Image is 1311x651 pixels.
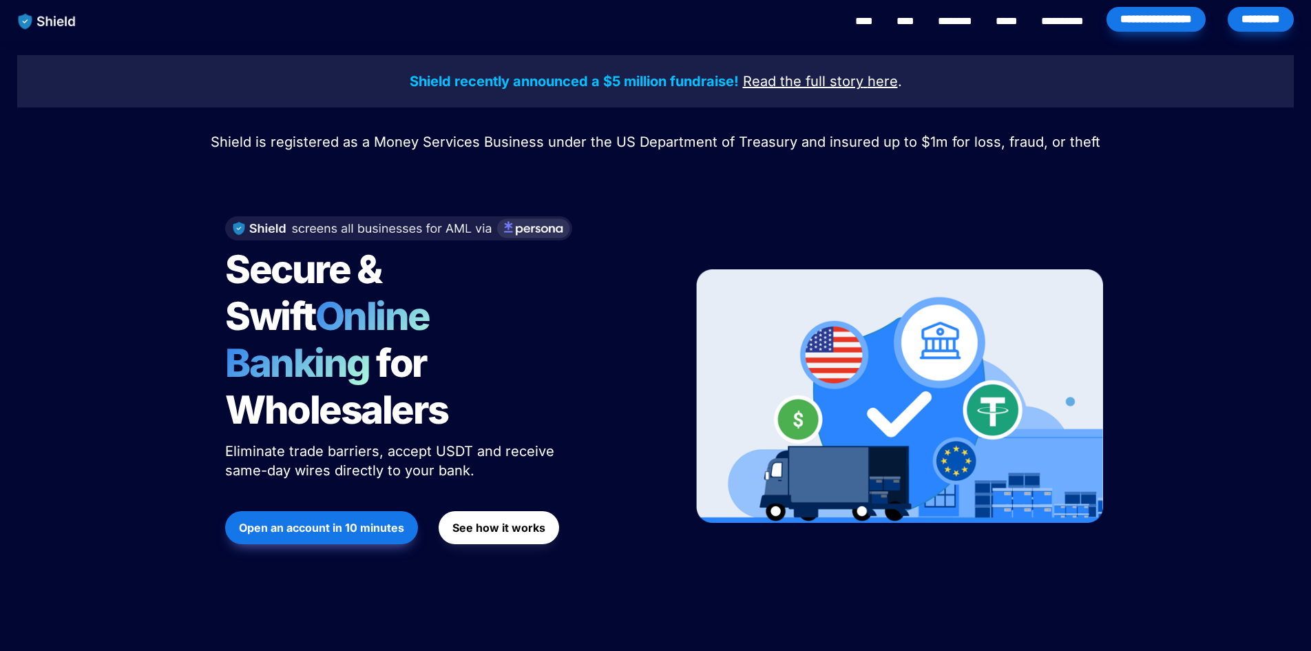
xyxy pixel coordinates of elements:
button: See how it works [439,511,559,544]
img: website logo [12,7,83,36]
strong: Shield recently announced a $5 million fundraise! [410,73,739,90]
a: Read the full story [743,75,863,89]
span: for Wholesalers [225,340,448,433]
span: Online Banking [225,293,443,386]
strong: Open an account in 10 minutes [239,521,404,535]
span: Shield is registered as a Money Services Business under the US Department of Treasury and insured... [211,134,1100,150]
strong: See how it works [452,521,545,535]
a: Open an account in 10 minutes [225,504,418,551]
a: here [868,75,898,89]
u: here [868,73,898,90]
a: See how it works [439,504,559,551]
button: Open an account in 10 minutes [225,511,418,544]
span: . [898,73,902,90]
u: Read the full story [743,73,863,90]
span: Secure & Swift [225,246,388,340]
span: Eliminate trade barriers, accept USDT and receive same-day wires directly to your bank. [225,443,558,479]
